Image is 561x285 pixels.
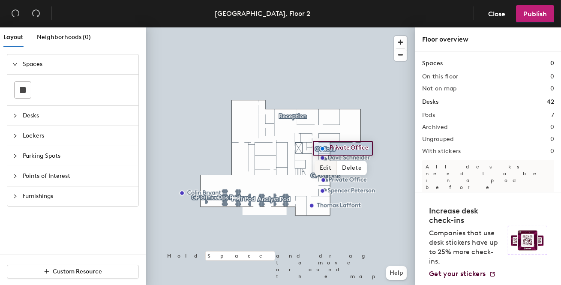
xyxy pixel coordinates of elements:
div: Floor overview [422,34,554,45]
h2: Archived [422,124,447,131]
button: Publish [516,5,554,22]
p: All desks need to be in a pod before saving [422,160,554,201]
span: Get your stickers [429,270,486,278]
span: Furnishings [23,186,133,206]
span: Lockers [23,126,133,146]
span: collapsed [12,153,18,159]
h2: 0 [550,85,554,92]
span: Neighborhoods (0) [37,33,91,41]
h2: 0 [550,148,554,155]
h1: Spaces [422,59,443,68]
h1: 42 [547,97,554,107]
h2: Not on map [422,85,457,92]
button: Close [481,5,513,22]
div: [GEOGRAPHIC_DATA], Floor 2 [215,8,311,19]
button: Redo (⌘ + ⇧ + Z) [27,5,45,22]
span: Edit [315,161,337,175]
p: Companies that use desk stickers have up to 25% more check-ins. [429,228,503,266]
button: Help [386,266,407,280]
h2: Ungrouped [422,136,454,143]
span: Close [488,10,505,18]
h2: 7 [551,112,554,119]
span: Publish [523,10,547,18]
span: collapsed [12,174,18,179]
span: collapsed [12,133,18,138]
span: Parking Spots [23,146,133,166]
h1: 0 [550,59,554,68]
button: Custom Resource [7,265,139,279]
button: Undo (⌘ + Z) [7,5,24,22]
h2: 0 [550,136,554,143]
span: Custom Resource [53,268,102,275]
span: Delete [337,161,367,175]
h1: Desks [422,97,438,107]
h2: With stickers [422,148,461,155]
h4: Increase desk check-ins [429,206,503,225]
span: Desks [23,106,133,126]
h2: 0 [550,73,554,80]
a: Get your stickers [429,270,496,278]
img: Sticker logo [508,226,547,255]
h2: On this floor [422,73,459,80]
h2: Pods [422,112,435,119]
span: Points of Interest [23,166,133,186]
span: collapsed [12,113,18,118]
span: Layout [3,33,23,41]
span: expanded [12,62,18,67]
span: Spaces [23,54,133,74]
span: undo [11,9,20,18]
h2: 0 [550,124,554,131]
span: collapsed [12,194,18,199]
